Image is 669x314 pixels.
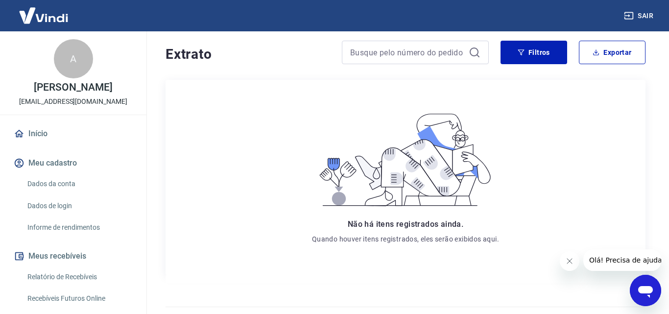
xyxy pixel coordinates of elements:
[24,289,135,309] a: Recebíveis Futuros Online
[12,0,75,30] img: Vindi
[350,45,465,60] input: Busque pelo número do pedido
[34,82,112,93] p: [PERSON_NAME]
[24,217,135,238] a: Informe de rendimentos
[12,245,135,267] button: Meus recebíveis
[24,196,135,216] a: Dados de login
[24,174,135,194] a: Dados da conta
[166,45,330,64] h4: Extrato
[6,7,82,15] span: Olá! Precisa de ajuda?
[19,97,127,107] p: [EMAIL_ADDRESS][DOMAIN_NAME]
[583,249,661,271] iframe: Mensagem da empresa
[501,41,567,64] button: Filtros
[630,275,661,306] iframe: Botão para abrir a janela de mensagens
[622,7,657,25] button: Sair
[24,267,135,287] a: Relatório de Recebíveis
[12,152,135,174] button: Meu cadastro
[348,219,463,229] span: Não há itens registrados ainda.
[12,123,135,145] a: Início
[560,251,579,271] iframe: Fechar mensagem
[54,39,93,78] div: A
[312,234,499,244] p: Quando houver itens registrados, eles serão exibidos aqui.
[579,41,645,64] button: Exportar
